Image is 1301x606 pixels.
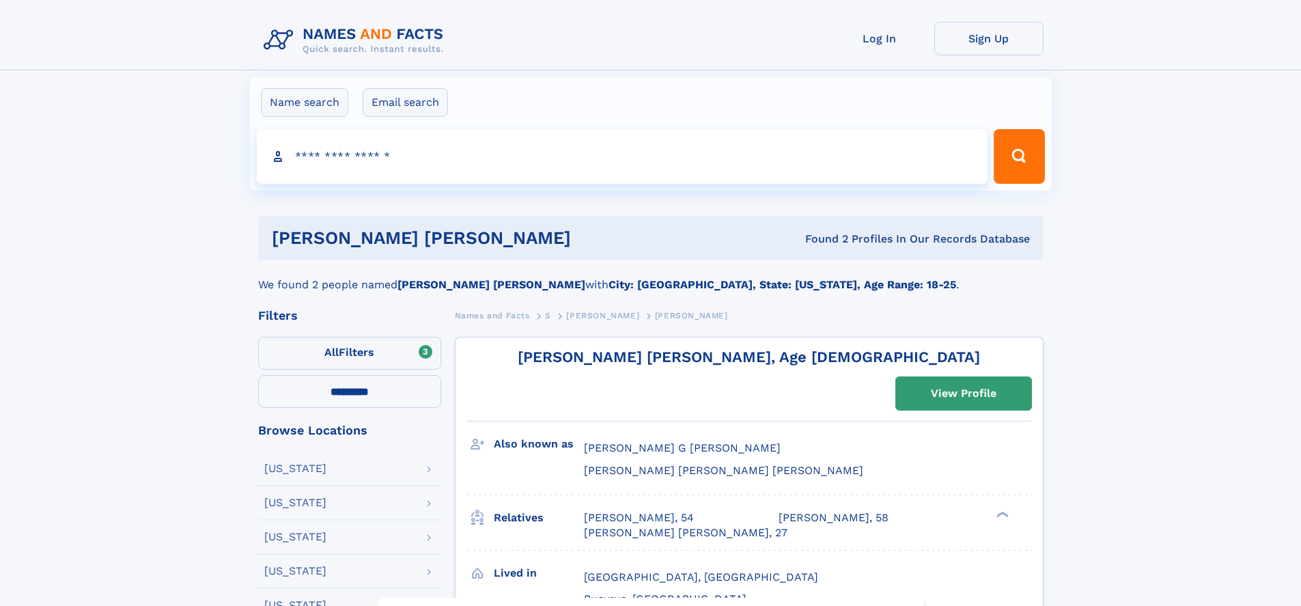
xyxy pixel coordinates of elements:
div: We found 2 people named with . [258,260,1044,293]
a: Log In [825,22,934,55]
h1: [PERSON_NAME] [PERSON_NAME] [272,230,688,247]
span: [PERSON_NAME] [655,311,728,320]
button: Search Button [994,129,1044,184]
input: search input [257,129,988,184]
b: [PERSON_NAME] [PERSON_NAME] [397,278,585,291]
a: [PERSON_NAME], 58 [779,510,889,525]
a: [PERSON_NAME] [566,307,639,324]
div: View Profile [931,378,996,409]
span: [PERSON_NAME] G [PERSON_NAME] [584,441,781,454]
label: Name search [261,88,348,117]
span: [PERSON_NAME] [566,311,639,320]
a: Sign Up [934,22,1044,55]
div: Browse Locations [258,424,441,437]
a: S [545,307,551,324]
a: [PERSON_NAME] [PERSON_NAME], 27 [584,525,787,540]
a: Names and Facts [455,307,530,324]
h3: Also known as [494,432,584,456]
a: View Profile [896,377,1031,410]
b: City: [GEOGRAPHIC_DATA], State: [US_STATE], Age Range: 18-25 [608,278,956,291]
img: Logo Names and Facts [258,22,455,59]
div: [US_STATE] [264,497,326,508]
div: Found 2 Profiles In Our Records Database [688,232,1030,247]
span: All [324,346,339,359]
span: S [545,311,551,320]
div: ❯ [993,510,1009,519]
div: [US_STATE] [264,463,326,474]
span: [PERSON_NAME] [PERSON_NAME] [PERSON_NAME] [584,464,863,477]
div: Filters [258,309,441,322]
a: [PERSON_NAME] [PERSON_NAME], Age [DEMOGRAPHIC_DATA] [518,348,980,366]
a: [PERSON_NAME], 54 [584,510,694,525]
div: [US_STATE] [264,532,326,542]
span: Bucyrus, [GEOGRAPHIC_DATA] [584,592,746,605]
h3: Lived in [494,562,584,585]
label: Filters [258,337,441,370]
label: Email search [363,88,448,117]
div: [US_STATE] [264,566,326,577]
h3: Relatives [494,506,584,529]
span: [GEOGRAPHIC_DATA], [GEOGRAPHIC_DATA] [584,570,818,583]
